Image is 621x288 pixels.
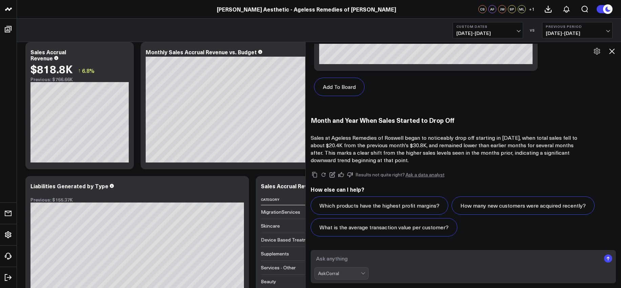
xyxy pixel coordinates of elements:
[542,22,613,38] button: Previous Period[DATE]-[DATE]
[498,5,506,13] div: JW
[453,22,523,38] button: Custom Dates[DATE]-[DATE]
[318,271,361,276] div: AskCorral
[508,5,516,13] div: SP
[452,196,595,215] button: How many new customers were acquired recently?
[30,63,73,75] div: $818.8K
[261,264,296,271] div: Services - Other
[518,5,526,13] div: ML
[456,31,519,36] span: [DATE] - [DATE]
[311,218,457,236] button: What is the average transaction value per customer?
[261,278,276,285] div: Beauty
[78,66,81,75] span: ↑
[406,172,444,177] a: Ask a data analyst
[30,197,244,203] div: Previous: $155.37K
[311,186,616,193] h2: How else can I help?
[311,116,582,124] h3: Month and Year When Sales Started to Drop Off
[488,5,496,13] div: AF
[546,31,609,36] span: [DATE] - [DATE]
[261,223,280,229] div: Skincare
[311,171,319,179] button: Copy
[526,28,539,32] div: VS
[261,250,289,257] div: Supplements
[529,7,535,12] span: + 1
[311,134,582,164] p: Sales at Ageless Remedies of Roswell began to noticeably drop off starting in [DATE], when total ...
[30,182,108,190] div: Liabilities Generated by Type
[546,24,609,28] b: Previous Period
[478,5,487,13] div: CS
[261,182,352,190] div: Sales Accrual Revenue Service Mix
[311,196,448,215] button: Which products have the highest profit margins?
[314,78,365,96] button: Add To Board
[30,77,129,82] div: Previous: $766.66K
[30,48,66,62] div: Sales Accrual Revenue
[456,24,519,28] b: Custom Dates
[355,171,405,178] span: Results not quite right?
[146,48,257,56] div: Monthly Sales Accrual Revenue vs. Budget
[261,236,317,243] div: Device Based Treatments
[261,194,329,205] th: Category
[261,209,300,215] div: MigrationServices
[527,5,536,13] button: +1
[82,67,95,74] span: 6.8%
[217,5,396,13] a: [PERSON_NAME] Aesthetic - Ageless Remedies of [PERSON_NAME]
